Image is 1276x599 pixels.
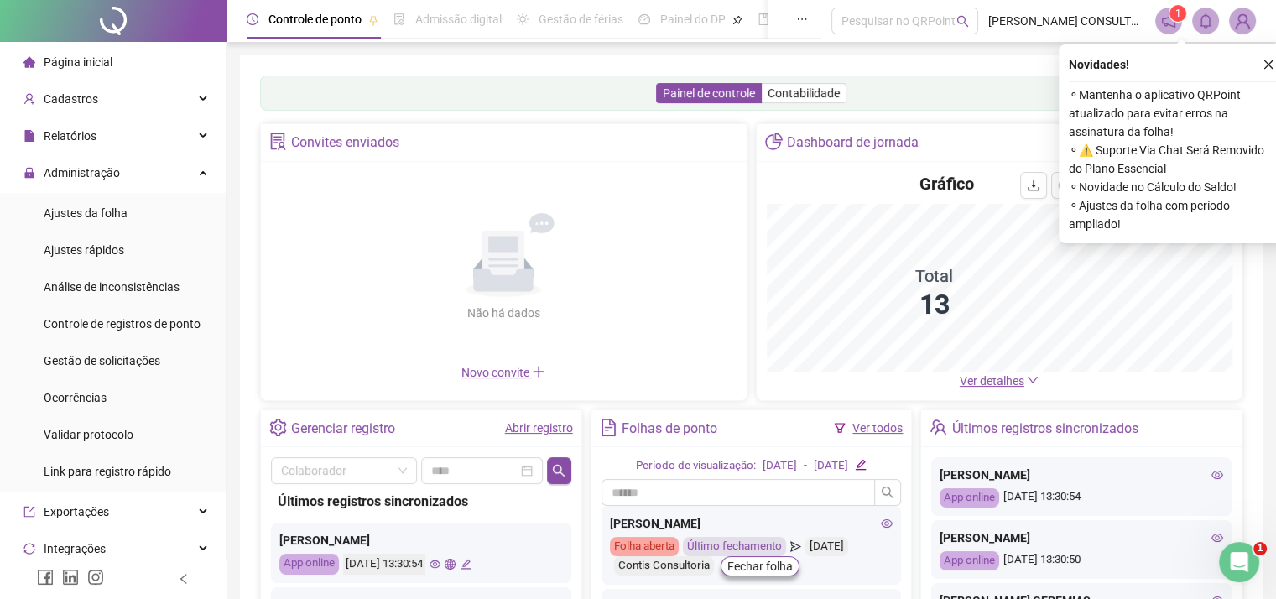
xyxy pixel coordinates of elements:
span: Integrações [44,542,106,555]
a: Abrir registro [505,421,573,435]
span: Gestão de férias [539,13,623,26]
span: setting [269,419,287,436]
span: pushpin [732,15,742,25]
span: plus [532,365,545,378]
span: Ajustes rápidos [44,243,124,257]
span: Controle de ponto [268,13,362,26]
span: ellipsis [796,13,808,25]
span: sync [23,543,35,555]
span: Novo convite [461,366,545,379]
span: Análise de inconsistências [44,280,180,294]
img: 69251 [1230,8,1255,34]
button: Fechar folha [721,556,799,576]
h4: Gráfico [919,172,974,195]
div: [DATE] 13:30:54 [940,488,1223,508]
span: Controle de registros de ponto [44,317,201,331]
span: download [1027,179,1040,192]
div: [DATE] [814,457,848,475]
div: App online [940,488,999,508]
div: Dashboard de jornada [787,128,919,157]
span: file-done [393,13,405,25]
span: search [552,464,565,477]
div: [PERSON_NAME] [279,531,563,550]
span: [PERSON_NAME] CONSULTORIA DE NEGÓCIOS LTDA [988,12,1145,30]
iframe: Intercom live chat [1219,542,1259,582]
div: [DATE] [763,457,797,475]
div: Período de visualização: [636,457,756,475]
div: Não há dados [426,304,581,322]
span: clock-circle [247,13,258,25]
span: Novidades ! [1069,55,1129,74]
span: Painel de controle [663,86,755,100]
span: Fechar folha [727,557,793,576]
span: Relatórios [44,129,96,143]
span: Link para registro rápido [44,465,171,478]
span: sun [517,13,529,25]
span: Exportações [44,505,109,518]
span: Cadastros [44,92,98,106]
div: - [804,457,807,475]
div: [PERSON_NAME] [940,466,1223,484]
span: Painel do DP [660,13,726,26]
span: file [23,130,35,142]
div: [DATE] 13:30:50 [940,551,1223,570]
div: Contis Consultoria [614,556,714,576]
span: 1 [1253,542,1267,555]
span: filter [834,422,846,434]
span: Contabilidade [768,86,840,100]
div: [PERSON_NAME] [610,514,893,533]
a: Ver todos [852,421,903,435]
span: linkedin [62,569,79,586]
span: search [956,15,969,28]
span: Página inicial [44,55,112,69]
span: Ocorrências [44,391,107,404]
span: dashboard [638,13,650,25]
div: [DATE] 13:30:54 [343,554,425,575]
div: Último fechamento [683,537,786,556]
span: eye [430,559,440,570]
div: Folha aberta [610,537,679,556]
span: facebook [37,569,54,586]
span: eye [1211,469,1223,481]
div: Últimos registros sincronizados [278,491,565,512]
div: Últimos registros sincronizados [952,414,1138,443]
div: Gerenciar registro [291,414,395,443]
div: Folhas de ponto [622,414,717,443]
span: edit [461,559,471,570]
span: eye [1211,532,1223,544]
span: home [23,56,35,68]
span: bell [1198,13,1213,29]
div: Convites enviados [291,128,399,157]
span: search [881,486,894,499]
span: instagram [87,569,104,586]
span: edit [855,459,866,470]
span: team [930,419,947,436]
div: App online [279,554,339,575]
span: Ajustes da folha [44,206,128,220]
span: global [445,559,456,570]
span: book [758,13,769,25]
span: send [790,537,801,556]
span: notification [1161,13,1176,29]
sup: 1 [1169,5,1186,22]
span: solution [269,133,287,150]
span: Admissão digital [415,13,502,26]
span: export [23,506,35,518]
span: down [1027,374,1039,386]
span: Ver detalhes [960,374,1024,388]
div: [DATE] [805,537,848,556]
span: 1 [1175,8,1181,19]
a: Ver detalhes down [960,374,1039,388]
span: lock [23,167,35,179]
span: close [1263,59,1274,70]
div: [PERSON_NAME] [940,529,1223,547]
span: pushpin [368,15,378,25]
span: file-text [600,419,617,436]
span: user-add [23,93,35,105]
span: eye [881,518,893,529]
span: Administração [44,166,120,180]
span: Validar protocolo [44,428,133,441]
span: left [178,573,190,585]
div: App online [940,551,999,570]
span: Gestão de solicitações [44,354,160,367]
